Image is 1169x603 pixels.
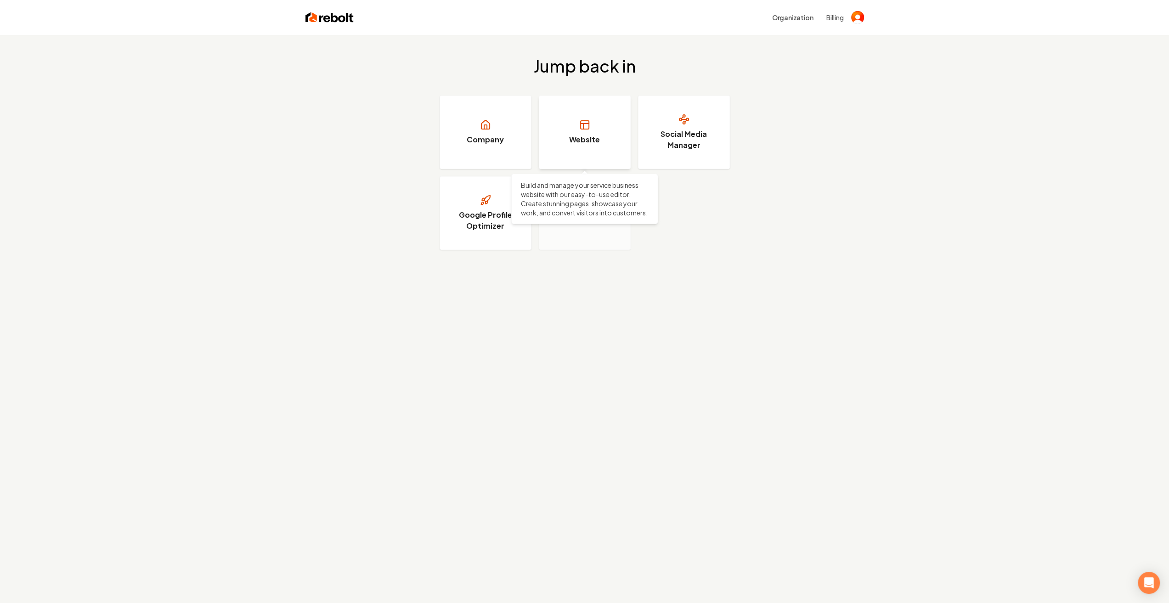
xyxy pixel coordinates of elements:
[440,96,531,169] a: Company
[1138,572,1160,594] div: Open Intercom Messenger
[539,96,631,169] a: Website
[638,96,730,169] a: Social Media Manager
[826,13,844,22] button: Billing
[467,134,504,145] h3: Company
[851,11,864,24] img: 's logo
[534,57,636,75] h2: Jump back in
[451,209,520,231] h3: Google Profile Optimizer
[305,11,354,24] img: Rebolt Logo
[649,129,718,151] h3: Social Media Manager
[569,134,600,145] h3: Website
[440,176,531,250] a: Google Profile Optimizer
[767,9,819,26] button: Organization
[521,180,649,217] p: Build and manage your service business website with our easy-to-use editor. Create stunning pages...
[851,11,864,24] button: Open user button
